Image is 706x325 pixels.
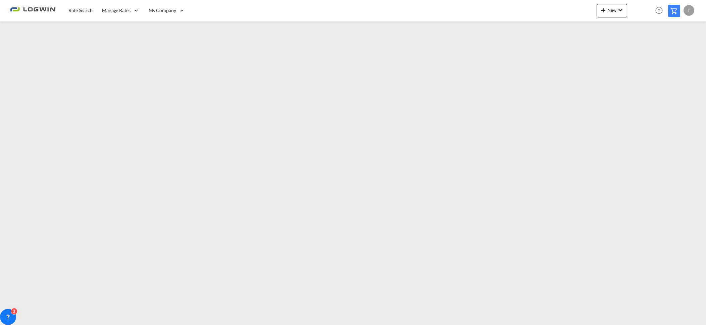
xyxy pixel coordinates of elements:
[653,5,668,17] div: Help
[599,6,607,14] md-icon: icon-plus 400-fg
[684,5,694,16] div: T
[599,7,624,13] span: New
[616,6,624,14] md-icon: icon-chevron-down
[68,7,93,13] span: Rate Search
[10,3,55,18] img: 2761ae10d95411efa20a1f5e0282d2d7.png
[653,5,665,16] span: Help
[102,7,131,14] span: Manage Rates
[597,4,627,17] button: icon-plus 400-fgNewicon-chevron-down
[149,7,176,14] span: My Company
